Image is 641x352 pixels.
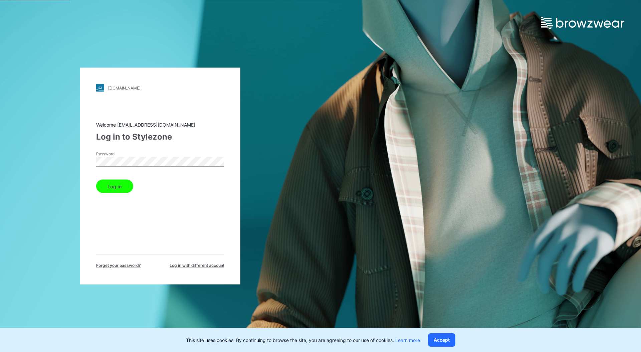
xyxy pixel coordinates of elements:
[96,84,104,92] img: stylezone-logo.562084cfcfab977791bfbf7441f1a819.svg
[96,151,143,157] label: Password
[96,84,224,92] a: [DOMAIN_NAME]
[186,337,420,344] p: This site uses cookies. By continuing to browse the site, you are agreeing to our use of cookies.
[96,121,224,128] div: Welcome [EMAIL_ADDRESS][DOMAIN_NAME]
[108,85,141,90] div: [DOMAIN_NAME]
[395,337,420,343] a: Learn more
[428,333,455,347] button: Accept
[170,262,224,269] span: Log in with different account
[96,262,141,269] span: Forget your password?
[541,17,624,29] img: browzwear-logo.e42bd6dac1945053ebaf764b6aa21510.svg
[96,180,133,193] button: Log in
[96,131,224,143] div: Log in to Stylezone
